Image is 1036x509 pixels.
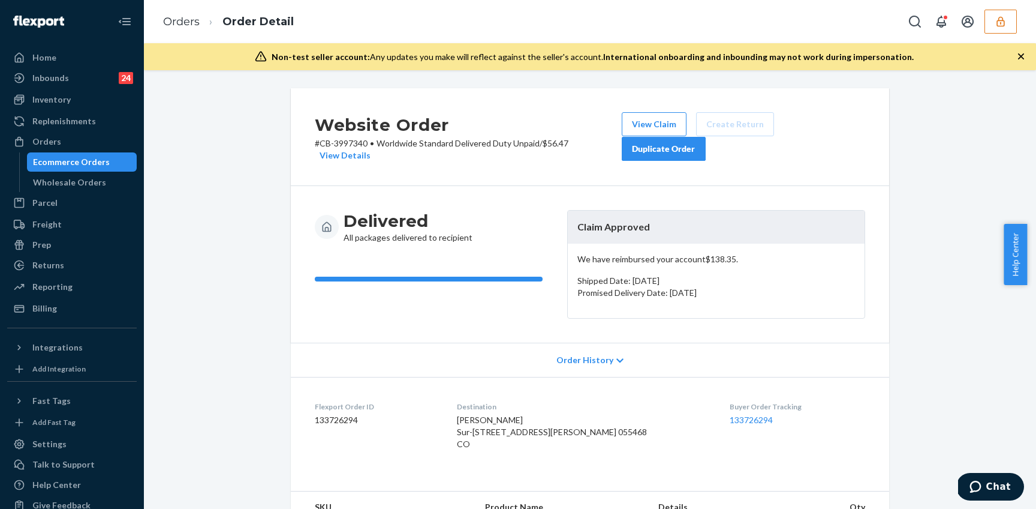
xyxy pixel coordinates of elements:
[556,354,613,366] span: Order History
[315,137,622,161] p: # CB-3997340 / $56.47
[27,152,137,172] a: Ecommerce Orders
[457,415,647,449] span: [PERSON_NAME] Sur-[STREET_ADDRESS][PERSON_NAME] 055468 CO
[7,235,137,254] a: Prep
[32,417,76,427] div: Add Fast Tag
[32,364,86,374] div: Add Integration
[929,10,953,34] button: Open notifications
[32,115,96,127] div: Replenishments
[344,210,472,244] div: All packages delivered to recipient
[7,299,137,318] a: Billing
[1004,224,1027,285] button: Help Center
[315,402,438,412] dt: Flexport Order ID
[119,72,133,84] div: 24
[622,137,706,161] button: Duplicate Order
[958,473,1024,503] iframe: Opens a widget where you can chat to one of our agents
[7,215,137,234] a: Freight
[32,94,71,106] div: Inventory
[577,275,855,287] p: Shipped Date: [DATE]
[32,395,71,407] div: Fast Tags
[577,287,855,299] p: Promised Delivery Date: [DATE]
[7,193,137,212] a: Parcel
[7,475,137,495] a: Help Center
[27,173,137,192] a: Wholesale Orders
[7,455,137,474] button: Talk to Support
[344,210,472,232] h3: Delivered
[7,391,137,411] button: Fast Tags
[370,138,374,148] span: •
[315,112,622,137] h2: Website Order
[577,253,855,265] p: We have reimbursed your account $138.35 .
[457,402,710,412] dt: Destination
[7,48,137,67] a: Home
[696,112,774,136] button: Create Return
[7,256,137,275] a: Returns
[377,138,540,148] span: Worldwide Standard Delivered Duty Unpaid
[32,197,58,209] div: Parcel
[32,342,83,354] div: Integrations
[272,51,914,63] div: Any updates you make will reflect against the seller's account.
[7,112,137,131] a: Replenishments
[32,479,81,491] div: Help Center
[603,52,914,62] span: International onboarding and inbounding may not work during impersonation.
[113,10,137,34] button: Close Navigation
[32,438,67,450] div: Settings
[7,90,137,109] a: Inventory
[272,52,370,62] span: Non-test seller account:
[730,402,865,412] dt: Buyer Order Tracking
[315,414,438,426] dd: 133726294
[7,415,137,430] a: Add Fast Tag
[7,362,137,376] a: Add Integration
[153,4,303,40] ol: breadcrumbs
[32,136,61,148] div: Orders
[32,459,95,471] div: Talk to Support
[32,281,73,293] div: Reporting
[622,112,686,136] button: View Claim
[568,211,865,244] header: Claim Approved
[33,156,110,168] div: Ecommerce Orders
[730,415,773,425] a: 133726294
[7,435,137,454] a: Settings
[7,277,137,297] a: Reporting
[315,149,371,161] button: View Details
[7,132,137,151] a: Orders
[13,16,64,28] img: Flexport logo
[7,338,137,357] button: Integrations
[32,303,57,315] div: Billing
[632,143,695,155] div: Duplicate Order
[7,68,137,88] a: Inbounds24
[32,239,51,251] div: Prep
[32,52,56,64] div: Home
[32,72,69,84] div: Inbounds
[32,259,64,271] div: Returns
[32,218,62,230] div: Freight
[903,10,927,34] button: Open Search Box
[33,176,106,188] div: Wholesale Orders
[956,10,980,34] button: Open account menu
[222,15,294,28] a: Order Detail
[163,15,200,28] a: Orders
